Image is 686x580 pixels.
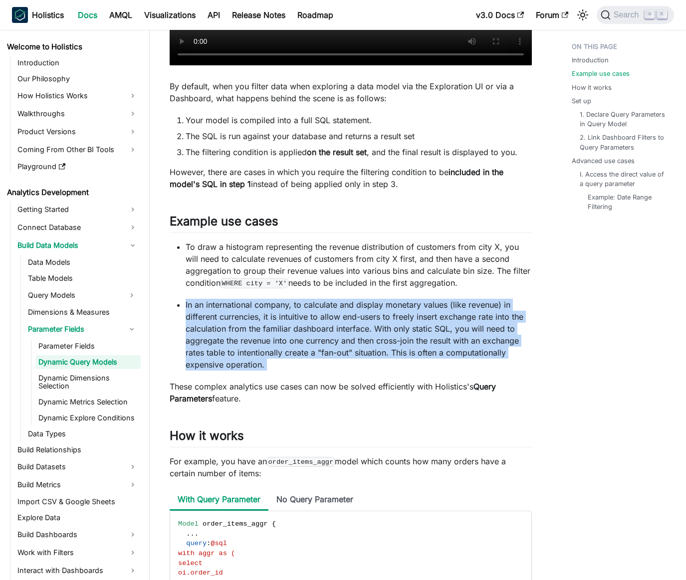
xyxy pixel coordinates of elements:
[14,237,141,253] a: Build Data Models
[186,299,532,371] p: In an international company, to calculate and display monetary values (like revenue) in different...
[32,9,64,21] b: Holistics
[226,7,291,23] a: Release Notes
[14,142,141,158] a: Coming From Other BI Tools
[572,156,635,166] a: Advanced use cases
[14,477,141,493] a: Build Metrics
[207,540,211,547] span: :
[645,10,655,19] kbd: ⌘
[14,219,141,235] a: Connect Database
[580,170,666,189] a: I. Access the direct value of a query parameter
[178,520,199,528] span: Model
[178,569,223,577] span: oi.order_id
[267,457,335,467] code: order_items_aggr
[170,489,268,511] li: With Query Parameter
[203,520,268,528] span: order_items_aggr
[14,160,141,174] a: Playground
[186,114,532,126] li: Your model is compiled into a full SQL statement.
[291,7,339,23] a: Roadmap
[597,6,674,24] button: Search (Command+K)
[195,530,199,538] span: .
[202,7,226,23] a: API
[178,550,235,557] span: with aggr as (
[170,167,503,189] strong: included in the model's SQL in step 1
[14,459,141,475] a: Build Datasets
[35,339,141,353] a: Parameter Fields
[170,381,532,404] p: These complex analytics use cases can now be solved efficiently with Holistics's feature.
[186,130,532,142] li: The SQL is run against your database and returns a result set
[138,7,202,23] a: Visualizations
[186,530,190,538] span: .
[14,495,141,509] a: Import CSV & Google Sheets
[588,193,662,211] a: Example: Date Range Filtering
[25,321,123,337] a: Parameter Fields
[123,321,141,337] button: Collapse sidebar category 'Parameter Fields'
[170,166,532,190] p: However, there are cases in which you require the filtering condition to be instead of being appl...
[272,520,276,528] span: {
[25,271,141,285] a: Table Models
[211,540,227,547] span: @sql
[72,7,103,23] a: Docs
[25,287,123,303] a: Query Models
[170,455,532,479] p: For example, you have an model which counts how many orders have a certain number of items:
[12,7,28,23] img: Holistics
[123,287,141,303] button: Expand sidebar category 'Query Models'
[14,443,141,457] a: Build Relationships
[530,7,574,23] a: Forum
[4,40,141,54] a: Welcome to Holistics
[580,110,666,129] a: 1. Declare Query Parameters in Query Model
[572,96,591,106] a: Set up
[14,527,141,543] a: Build Dashboards
[170,214,532,233] h2: Example use cases
[14,124,141,140] a: Product Versions
[575,7,591,23] button: Switch between dark and light mode (currently light mode)
[14,56,141,70] a: Introduction
[178,560,203,567] span: select
[657,10,667,19] kbd: K
[307,147,367,157] strong: on the result set
[221,278,288,288] code: WHERE city = 'X'
[186,241,532,289] p: To draw a histogram representing the revenue distribution of customers from city X, you will need...
[268,489,361,511] li: No Query Parameter
[186,146,532,158] li: The filtering condition is applied , and the final result is displayed to you.
[14,545,141,561] a: Work with Filters
[35,355,141,369] a: Dynamic Query Models
[14,106,141,122] a: Walkthroughs
[170,382,496,403] strong: Query Parameters
[35,371,141,393] a: Dynamic Dimensions Selection
[103,7,138,23] a: AMQL
[191,530,195,538] span: .
[35,395,141,409] a: Dynamic Metrics Selection
[12,7,64,23] a: HolisticsHolistics
[170,80,532,104] p: By default, when you filter data when exploring a data model via the Exploration UI or via a Dash...
[572,69,630,78] a: Example use cases
[572,83,612,92] a: How it works
[170,428,532,447] h2: How it works
[25,255,141,269] a: Data Models
[25,305,141,319] a: Dimensions & Measures
[14,88,141,104] a: How Holistics Works
[25,427,141,441] a: Data Types
[580,133,666,152] a: 2. Link Dashboard Filters to Query Parameters
[14,563,141,579] a: Interact with Dashboards
[14,511,141,525] a: Explore Data
[572,55,609,65] a: Introduction
[14,72,141,86] a: Our Philosophy
[186,540,207,547] span: query
[14,201,141,217] a: Getting Started
[611,10,645,19] span: Search
[470,7,530,23] a: v3.0 Docs
[35,411,141,425] a: Dynamic Explore Conditions
[4,186,141,199] a: Analytics Development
